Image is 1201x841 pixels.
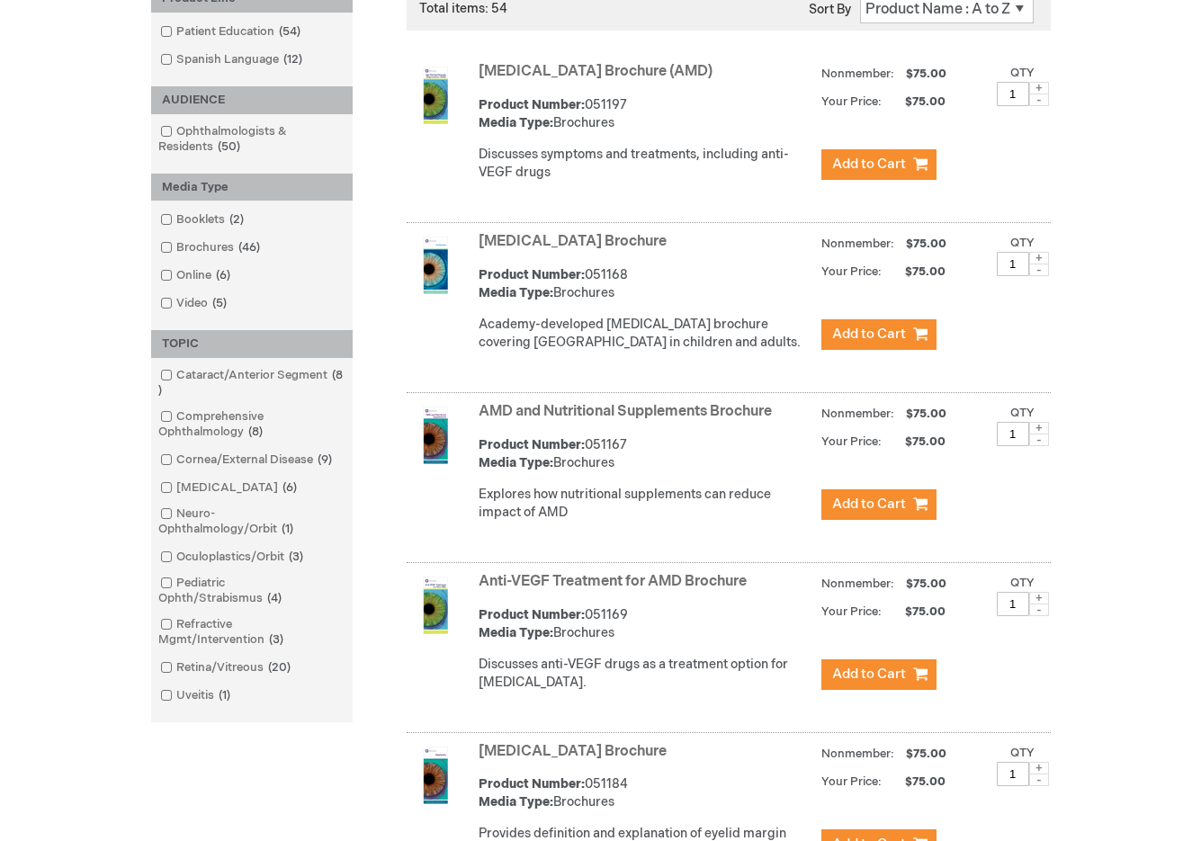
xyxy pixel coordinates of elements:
div: 051169 Brochures [479,606,812,642]
span: 50 [213,139,245,154]
strong: Nonmember: [821,743,894,765]
button: Add to Cart [821,149,937,180]
label: Sort By [809,2,851,17]
strong: Your Price: [821,94,882,109]
img: Amblyopia Brochure [407,237,464,294]
span: $75.00 [884,264,948,279]
span: 9 [313,452,336,467]
span: Add to Cart [832,496,906,513]
strong: Media Type: [479,794,553,810]
span: $75.00 [884,434,948,449]
a: [MEDICAL_DATA] Brochure [479,233,667,250]
strong: Product Number: [479,267,585,282]
a: [MEDICAL_DATA]6 [156,479,304,497]
a: Refractive Mgmt/Intervention3 [156,616,348,649]
span: Add to Cart [832,156,906,173]
strong: Nonmember: [821,233,894,255]
strong: Your Price: [821,774,882,789]
input: Qty [997,762,1029,786]
strong: Your Price: [821,604,882,619]
div: Media Type [151,174,353,201]
strong: Media Type: [479,625,553,640]
label: Qty [1010,746,1035,760]
p: Explores how nutritional supplements can reduce impact of AMD [479,486,812,522]
span: $75.00 [903,237,949,251]
a: Uveitis1 [156,687,238,704]
span: Add to Cart [832,666,906,683]
input: Qty [997,592,1029,616]
button: Add to Cart [821,489,937,520]
span: Total items: 54 [419,1,507,16]
span: 46 [234,240,264,255]
strong: Nonmember: [821,63,894,85]
span: 2 [225,212,248,227]
span: 3 [284,550,308,564]
p: Academy-developed [MEDICAL_DATA] brochure covering [GEOGRAPHIC_DATA] in children and adults. [479,316,812,352]
a: Online6 [156,267,238,284]
span: 12 [279,52,307,67]
label: Qty [1010,576,1035,590]
a: Booklets2 [156,211,251,228]
a: Cataract/Anterior Segment8 [156,367,348,399]
strong: Your Price: [821,434,882,449]
a: Spanish Language12 [156,51,309,68]
a: Pediatric Ophth/Strabismus4 [156,575,348,607]
div: AUDIENCE [151,86,353,114]
a: Brochures46 [156,239,267,256]
strong: Nonmember: [821,573,894,595]
span: Add to Cart [832,326,906,343]
a: [MEDICAL_DATA] Brochure [479,743,667,760]
a: Video5 [156,295,234,312]
div: TOPIC [151,330,353,358]
a: Comprehensive Ophthalmology8 [156,408,348,441]
div: 051168 Brochures [479,266,812,302]
a: Neuro-Ophthalmology/Orbit1 [156,505,348,538]
span: 8 [158,368,343,398]
a: Anti-VEGF Treatment for AMD Brochure [479,573,747,590]
span: 6 [278,480,301,495]
button: Add to Cart [821,319,937,350]
label: Qty [1010,236,1035,250]
img: Blepharitis Brochure [407,747,464,804]
span: 1 [277,522,298,536]
span: 20 [264,660,295,675]
label: Qty [1010,406,1035,420]
span: 3 [264,632,288,647]
strong: Nonmember: [821,403,894,425]
input: Qty [997,422,1029,446]
a: Cornea/External Disease9 [156,452,339,469]
span: 5 [208,296,231,310]
button: Add to Cart [821,659,937,690]
strong: Media Type: [479,455,553,470]
a: Ophthalmologists & Residents50 [156,123,348,156]
a: Patient Education54 [156,23,308,40]
strong: Product Number: [479,97,585,112]
span: 4 [263,591,286,605]
div: 051184 Brochures [479,775,812,811]
span: $75.00 [903,577,949,591]
span: $75.00 [903,747,949,761]
img: Age-Related Macular Degeneration Brochure (AMD) [407,67,464,124]
input: Qty [997,252,1029,276]
a: AMD and Nutritional Supplements Brochure [479,403,772,420]
a: Oculoplastics/Orbit3 [156,549,310,566]
span: $75.00 [903,407,949,421]
input: Qty [997,82,1029,106]
div: 051167 Brochures [479,436,812,472]
strong: Product Number: [479,437,585,452]
div: 051197 Brochures [479,96,812,132]
img: Anti-VEGF Treatment for AMD Brochure [407,577,464,634]
img: AMD and Nutritional Supplements Brochure [407,407,464,464]
span: $75.00 [884,604,948,619]
span: 6 [211,268,235,282]
label: Qty [1010,66,1035,80]
strong: Media Type: [479,115,553,130]
strong: Media Type: [479,285,553,300]
span: 1 [214,688,235,702]
span: 8 [244,425,267,439]
p: Discusses symptoms and treatments, including anti-VEGF drugs [479,146,812,182]
span: 54 [274,24,305,39]
span: $75.00 [884,774,948,789]
div: Discusses anti-VEGF drugs as a treatment option for [MEDICAL_DATA]. [479,656,812,692]
strong: Product Number: [479,607,585,622]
